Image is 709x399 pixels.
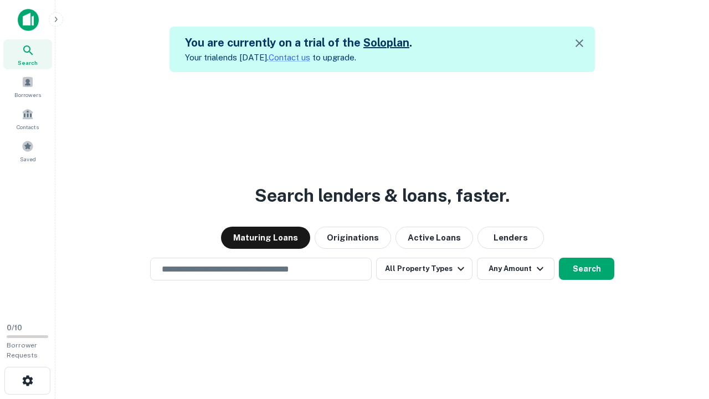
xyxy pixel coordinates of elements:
[20,155,36,163] span: Saved
[17,122,39,131] span: Contacts
[3,136,52,166] a: Saved
[477,227,544,249] button: Lenders
[3,39,52,69] a: Search
[315,227,391,249] button: Originations
[395,227,473,249] button: Active Loans
[363,36,409,49] a: Soloplan
[376,258,472,280] button: All Property Types
[559,258,614,280] button: Search
[3,71,52,101] a: Borrowers
[185,34,412,51] h5: You are currently on a trial of the .
[3,104,52,134] a: Contacts
[185,51,412,64] p: Your trial ends [DATE]. to upgrade.
[269,53,310,62] a: Contact us
[654,310,709,364] iframe: Chat Widget
[7,341,38,359] span: Borrower Requests
[255,182,510,209] h3: Search lenders & loans, faster.
[7,324,22,332] span: 0 / 10
[477,258,554,280] button: Any Amount
[14,90,41,99] span: Borrowers
[18,58,38,67] span: Search
[221,227,310,249] button: Maturing Loans
[18,9,39,31] img: capitalize-icon.png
